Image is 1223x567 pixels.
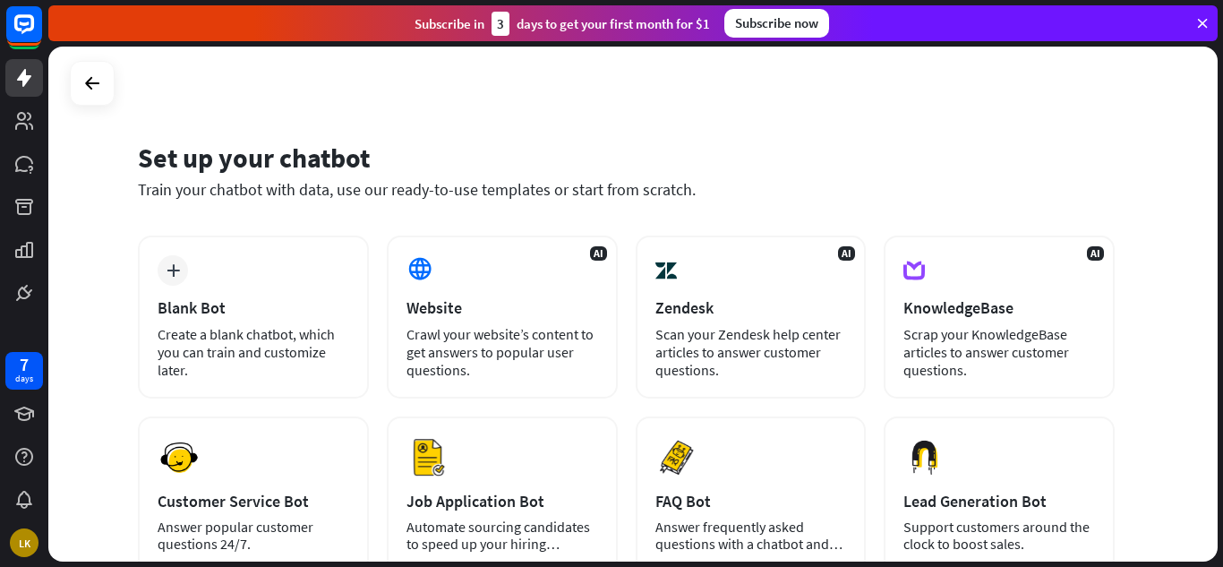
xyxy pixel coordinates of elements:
div: 3 [492,12,509,36]
div: Subscribe in days to get your first month for $1 [415,12,710,36]
div: 7 [20,357,29,373]
div: Subscribe now [724,9,829,38]
div: days [15,373,33,385]
a: 7 days [5,352,43,390]
div: LK [10,528,38,557]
